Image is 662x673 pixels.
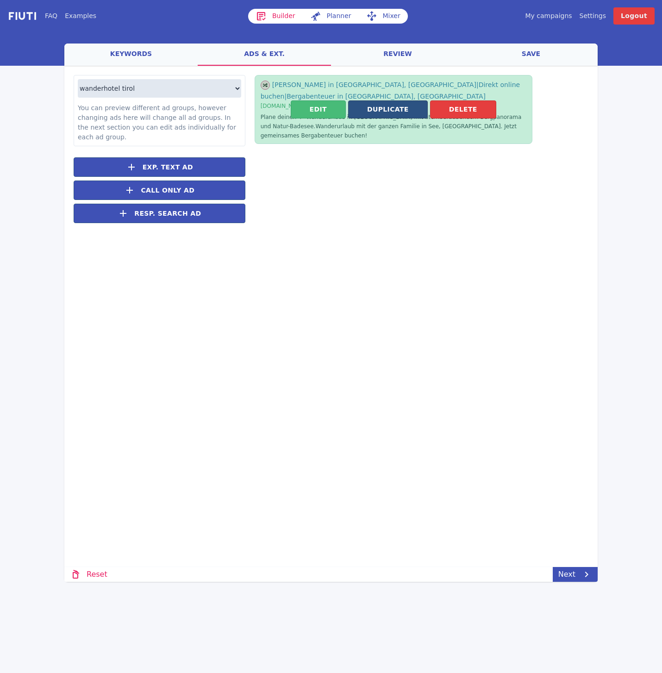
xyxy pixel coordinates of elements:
[141,186,194,195] span: Call Only Ad
[464,44,598,66] a: save
[430,100,496,118] button: Delete
[134,209,201,218] span: Resp. Search Ad
[525,11,572,21] a: My campaigns
[74,204,245,223] button: Resp. Search Ad
[64,567,113,582] a: Reset
[613,7,655,25] a: Logout
[580,11,606,21] a: Settings
[248,9,303,24] a: Builder
[291,100,346,118] button: Edit
[198,44,331,66] a: ads & ext.
[7,11,37,21] img: f731f27.png
[348,100,428,118] button: Duplicate
[74,157,245,177] button: Exp. Text Ad
[78,103,241,142] p: You can preview different ad groups, however changing ads here will change all ad groups. In the ...
[74,181,245,200] button: Call Only Ad
[143,162,193,172] span: Exp. Text Ad
[359,9,408,24] a: Mixer
[45,11,57,21] a: FAQ
[553,567,598,582] a: Next
[331,44,464,66] a: review
[64,44,198,66] a: keywords
[303,9,359,24] a: Planner
[65,11,96,21] a: Examples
